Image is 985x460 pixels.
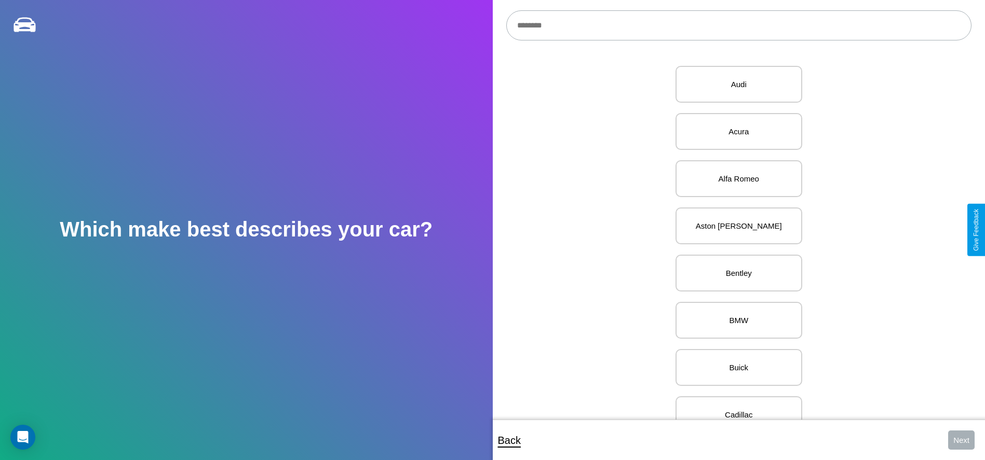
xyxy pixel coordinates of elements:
[687,266,791,280] p: Bentley
[498,431,521,450] p: Back
[687,408,791,422] p: Cadillac
[60,218,433,241] h2: Which make best describes your car?
[973,209,980,251] div: Give Feedback
[687,313,791,327] p: BMW
[687,77,791,91] p: Audi
[687,219,791,233] p: Aston [PERSON_NAME]
[687,124,791,138] p: Acura
[10,425,35,450] div: Open Intercom Messenger
[687,172,791,186] p: Alfa Romeo
[948,430,975,450] button: Next
[687,360,791,374] p: Buick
